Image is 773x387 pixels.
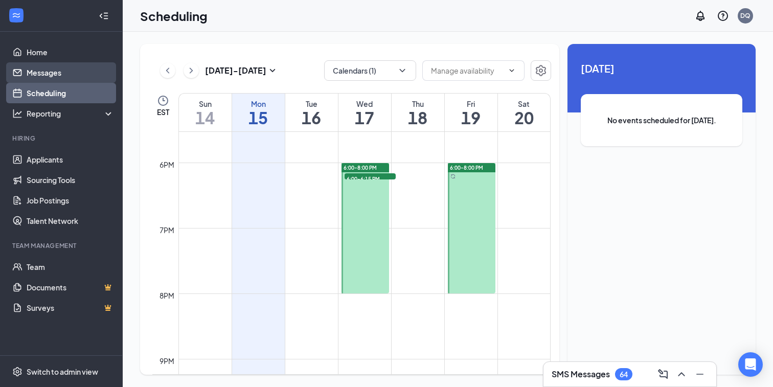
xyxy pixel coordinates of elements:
h1: 16 [285,109,338,126]
div: Mon [232,99,285,109]
div: Sun [179,99,232,109]
svg: Settings [535,64,547,77]
input: Manage availability [431,65,504,76]
h1: 19 [445,109,497,126]
a: Scheduling [27,83,114,103]
svg: Notifications [694,10,707,22]
span: EST [157,107,169,117]
h3: [DATE] - [DATE] [205,65,266,76]
div: Hiring [12,134,112,143]
span: 6:00-6:15 PM [345,173,396,184]
svg: ChevronDown [508,66,516,75]
h1: 18 [392,109,444,126]
svg: QuestionInfo [717,10,729,22]
a: September 19, 2025 [445,94,497,131]
svg: Minimize [694,368,706,380]
svg: ChevronRight [186,64,196,77]
div: 8pm [157,290,176,301]
svg: Sync [450,174,456,179]
svg: ChevronUp [675,368,688,380]
h3: SMS Messages [552,369,610,380]
h1: 17 [338,109,391,126]
a: SurveysCrown [27,298,114,318]
svg: Collapse [99,11,109,21]
a: Applicants [27,149,114,170]
div: Team Management [12,241,112,250]
div: Reporting [27,108,115,119]
h1: 14 [179,109,232,126]
svg: Analysis [12,108,22,119]
a: September 18, 2025 [392,94,444,131]
div: 7pm [157,224,176,236]
div: Open Intercom Messenger [738,352,763,377]
a: September 17, 2025 [338,94,391,131]
button: Calendars (1)ChevronDown [324,60,416,81]
a: Talent Network [27,211,114,231]
a: Messages [27,62,114,83]
svg: ComposeMessage [657,368,669,380]
a: September 14, 2025 [179,94,232,131]
div: Tue [285,99,338,109]
svg: ChevronDown [397,65,407,76]
a: Job Postings [27,190,114,211]
span: 6:00-8:00 PM [450,164,483,171]
span: 6:00-8:00 PM [344,164,377,171]
div: DQ [740,11,751,20]
div: Switch to admin view [27,367,98,377]
span: [DATE] [581,60,742,76]
h1: 15 [232,109,285,126]
svg: ChevronLeft [163,64,173,77]
div: Wed [338,99,391,109]
span: No events scheduled for [DATE]. [601,115,722,126]
button: Minimize [692,366,708,382]
a: DocumentsCrown [27,277,114,298]
div: 64 [620,370,628,379]
button: Settings [531,60,551,81]
svg: WorkstreamLogo [11,10,21,20]
svg: Clock [157,95,169,107]
a: Team [27,257,114,277]
a: September 20, 2025 [498,94,551,131]
button: ChevronRight [184,63,199,78]
button: ComposeMessage [655,366,671,382]
a: Sourcing Tools [27,170,114,190]
button: ChevronLeft [160,63,175,78]
div: Sat [498,99,551,109]
div: 9pm [157,355,176,367]
svg: Settings [12,367,22,377]
button: ChevronUp [673,366,690,382]
h1: Scheduling [140,7,208,25]
a: Home [27,42,114,62]
svg: SmallChevronDown [266,64,279,77]
h1: 20 [498,109,551,126]
a: September 16, 2025 [285,94,338,131]
div: Thu [392,99,444,109]
div: Fri [445,99,497,109]
div: 6pm [157,159,176,170]
a: September 15, 2025 [232,94,285,131]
